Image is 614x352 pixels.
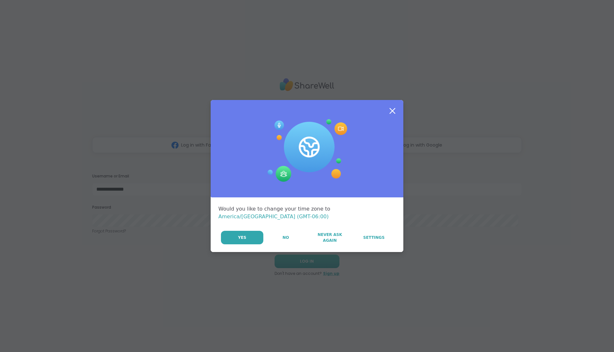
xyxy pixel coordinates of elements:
[267,119,347,182] img: Session Experience
[264,231,307,244] button: No
[238,235,246,240] span: Yes
[363,235,385,240] span: Settings
[218,213,329,220] span: America/[GEOGRAPHIC_DATA] (GMT-06:00)
[352,231,396,244] a: Settings
[218,205,396,221] div: Would you like to change your time zone to
[311,232,348,243] span: Never Ask Again
[283,235,289,240] span: No
[308,231,351,244] button: Never Ask Again
[221,231,263,244] button: Yes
